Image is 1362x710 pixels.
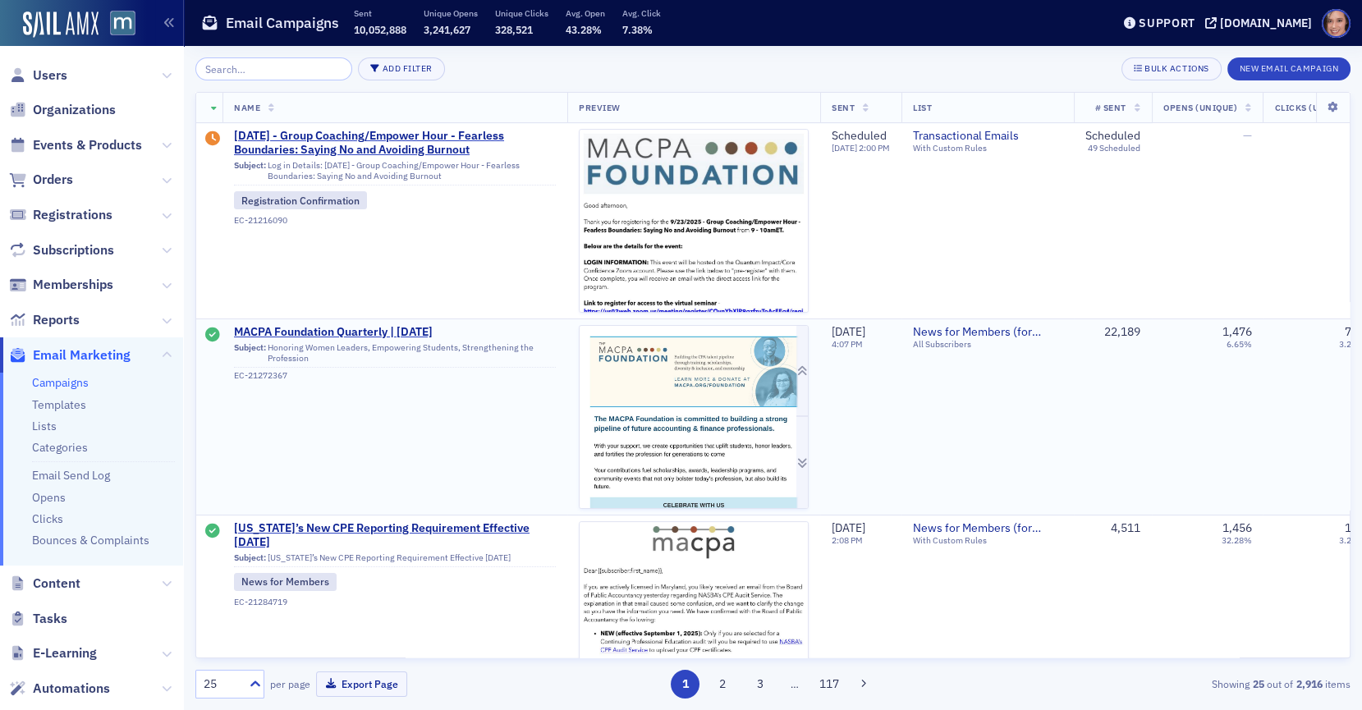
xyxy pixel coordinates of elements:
[33,206,112,224] span: Registrations
[32,440,88,455] a: Categories
[316,671,407,697] button: Export Page
[234,370,556,381] div: EC-21272367
[1121,57,1221,80] button: Bulk Actions
[832,520,865,535] span: [DATE]
[32,419,57,433] a: Lists
[33,66,67,85] span: Users
[1085,129,1140,144] div: Scheduled
[32,511,63,526] a: Clicks
[99,11,135,39] a: View Homepage
[913,129,1062,144] a: Transactional Emails
[9,66,67,85] a: Users
[205,524,220,540] div: Sent
[33,644,97,662] span: E-Learning
[9,680,110,698] a: Automations
[579,102,621,113] span: Preview
[1226,339,1251,350] div: 6.65%
[9,644,97,662] a: E-Learning
[204,676,240,693] div: 25
[580,130,808,633] img: email-preview-2967.jpeg
[234,215,556,226] div: EC-21216090
[832,534,863,546] time: 2:08 PM
[33,276,113,294] span: Memberships
[1250,676,1267,691] strong: 25
[195,57,352,80] input: Search…
[32,490,66,505] a: Opens
[832,102,855,113] span: Sent
[33,171,73,189] span: Orders
[234,102,260,113] span: Name
[9,346,131,364] a: Email Marketing
[424,23,470,36] span: 3,241,627
[234,573,337,591] div: News for Members
[33,680,110,698] span: Automations
[913,325,1062,340] a: News for Members (for members only)
[832,129,890,144] div: Scheduled
[354,23,406,36] span: 10,052,888
[33,346,131,364] span: Email Marketing
[33,136,142,154] span: Events & Products
[1205,17,1318,29] button: [DOMAIN_NAME]
[358,57,445,80] button: Add Filter
[1242,128,1251,143] span: —
[234,191,367,209] div: Registration Confirmation
[424,7,478,19] p: Unique Opens
[234,325,556,340] a: MACPA Foundation Quarterly | [DATE]
[1095,102,1126,113] span: # Sent
[234,552,556,567] div: [US_STATE]’s New CPE Reporting Requirement Effective [DATE]
[9,171,73,189] a: Orders
[814,670,843,699] button: 117
[832,324,865,339] span: [DATE]
[234,129,556,158] a: [DATE] - Group Coaching/Empower Hour - Fearless Boundaries: Saying No and Avoiding Burnout
[913,521,1062,536] a: News for Members (for members only)
[977,676,1351,691] div: Showing out of items
[205,131,220,148] div: Draft
[859,142,890,153] span: 2:00 PM
[234,342,556,368] div: Honoring Women Leaders, Empowering Students, Strengthening the Profession
[1085,521,1140,536] div: 4,511
[9,610,67,628] a: Tasks
[1088,143,1140,153] div: 49 Scheduled
[9,136,142,154] a: Events & Products
[1163,102,1237,113] span: Opens (Unique)
[1227,60,1351,75] a: New Email Campaign
[783,676,806,691] span: …
[1144,64,1208,73] div: Bulk Actions
[33,101,116,119] span: Organizations
[1274,102,1351,113] span: Clicks (Unique)
[9,575,80,593] a: Content
[9,206,112,224] a: Registrations
[205,328,220,344] div: Sent
[1085,325,1140,340] div: 22,189
[33,241,114,259] span: Subscriptions
[234,552,266,563] span: Subject:
[32,533,149,547] a: Bounces & Complaints
[1322,9,1351,38] span: Profile
[9,311,80,329] a: Reports
[234,597,556,607] div: EC-21284719
[9,101,116,119] a: Organizations
[32,468,110,483] a: Email Send Log
[913,143,1062,153] div: With Custom Rules
[1222,325,1251,340] div: 1,476
[226,13,339,33] h1: Email Campaigns
[566,7,605,19] p: Avg. Open
[913,535,1062,546] div: With Custom Rules
[622,23,653,36] span: 7.38%
[234,521,556,550] a: [US_STATE]’s New CPE Reporting Requirement Effective [DATE]
[1222,521,1251,536] div: 1,456
[33,610,67,628] span: Tasks
[913,102,932,113] span: List
[33,311,80,329] span: Reports
[270,676,310,691] label: per page
[234,160,556,186] div: Log in Details: [DATE] - Group Coaching/Empower Hour - Fearless Boundaries: Saying No and Avoidin...
[1139,16,1195,30] div: Support
[9,276,113,294] a: Memberships
[234,342,266,364] span: Subject:
[671,670,699,699] button: 1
